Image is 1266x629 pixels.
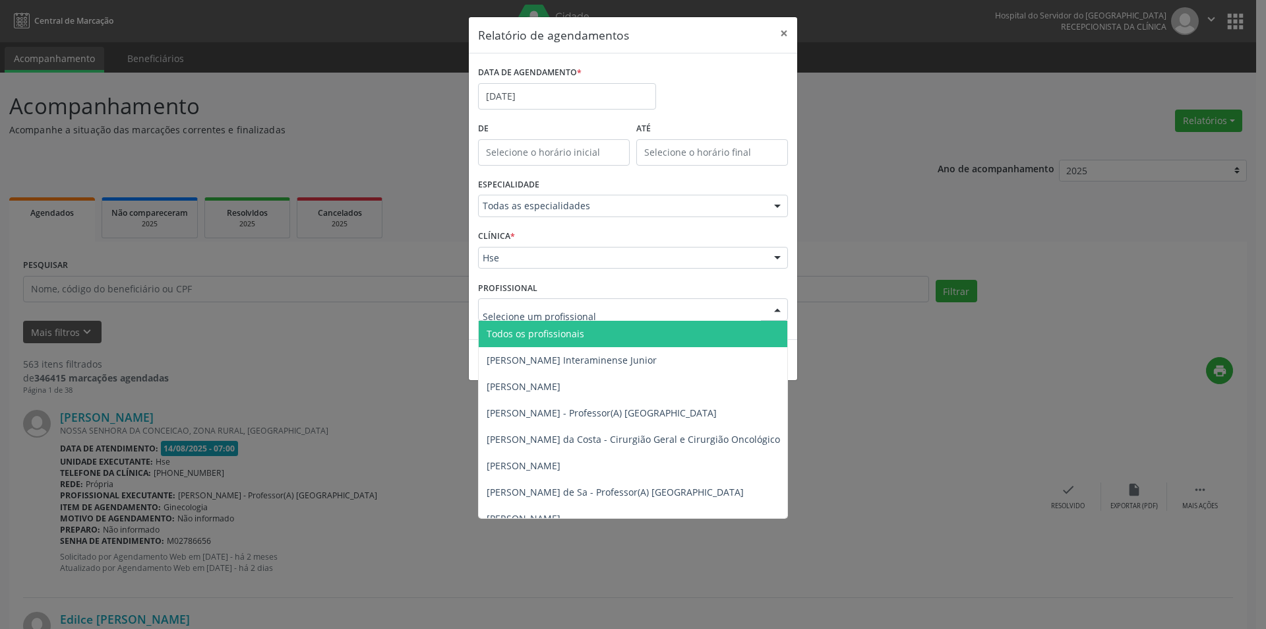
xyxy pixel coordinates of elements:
input: Selecione uma data ou intervalo [478,83,656,110]
input: Selecione o horário final [636,139,788,166]
label: CLÍNICA [478,226,515,247]
span: [PERSON_NAME] [487,380,560,393]
span: Todas as especialidades [483,199,761,213]
span: [PERSON_NAME] - Professor(A) [GEOGRAPHIC_DATA] [487,407,717,419]
label: ESPECIALIDADE [478,175,539,195]
input: Selecione um profissional [483,303,761,329]
label: De [478,119,630,139]
label: ATÉ [636,119,788,139]
span: [PERSON_NAME] [487,512,560,525]
button: Close [771,17,797,50]
h5: Relatório de agendamentos [478,26,629,44]
span: [PERSON_NAME] de Sa - Professor(A) [GEOGRAPHIC_DATA] [487,486,744,498]
label: PROFISSIONAL [478,278,537,298]
span: Todos os profissionais [487,327,584,340]
span: [PERSON_NAME] da Costa - Cirurgião Geral e Cirurgião Oncológico [487,433,780,446]
span: [PERSON_NAME] [487,459,560,472]
span: [PERSON_NAME] Interaminense Junior [487,354,657,366]
label: DATA DE AGENDAMENTO [478,63,582,83]
span: Hse [483,251,761,265]
input: Selecione o horário inicial [478,139,630,166]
